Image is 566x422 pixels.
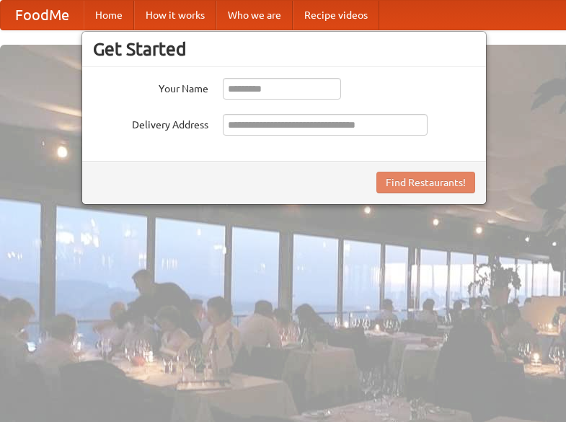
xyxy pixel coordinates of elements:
[1,1,84,30] a: FoodMe
[293,1,379,30] a: Recipe videos
[93,78,208,96] label: Your Name
[134,1,216,30] a: How it works
[93,114,208,132] label: Delivery Address
[216,1,293,30] a: Who we are
[84,1,134,30] a: Home
[376,172,475,193] button: Find Restaurants!
[93,38,475,60] h3: Get Started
